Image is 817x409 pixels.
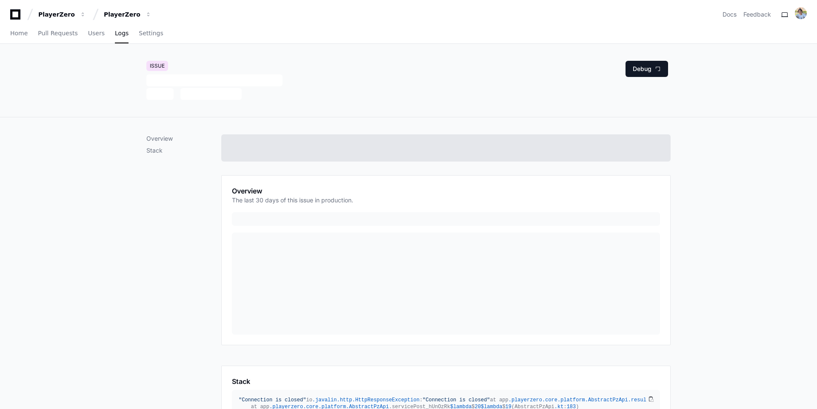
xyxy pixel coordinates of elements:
[38,24,77,43] a: Pull Requests
[35,7,89,22] button: PlayerZero
[626,61,668,77] button: Debug
[337,397,352,403] span: .http
[585,397,628,403] span: .AbstractPzApi
[146,61,168,71] div: Issue
[628,397,674,403] span: .result-0E7RQCE
[100,7,155,22] button: PlayerZero
[508,397,542,403] span: .playerzero
[10,31,28,36] span: Home
[232,376,250,386] h1: Stack
[88,31,105,36] span: Users
[10,24,28,43] a: Home
[146,134,221,143] p: Overview
[232,186,353,196] h1: Overview
[723,10,737,19] a: Docs
[88,24,105,43] a: Users
[232,196,353,204] p: The last 30 days of this issue in production.
[557,397,585,403] span: .platform
[239,397,306,403] span: "Connection is closed"
[104,10,140,19] div: PlayerZero
[115,31,129,36] span: Logs
[115,24,129,43] a: Logs
[795,7,807,19] img: avatar
[312,397,337,403] span: .javalin
[146,146,221,155] p: Stack
[352,397,419,403] span: .HttpResponseException
[232,376,660,386] app-pz-page-link-header: Stack
[139,31,163,36] span: Settings
[38,10,75,19] div: PlayerZero
[232,186,660,210] app-pz-page-link-header: Overview
[423,397,490,403] span: "Connection is closed"
[542,397,557,403] span: .core
[139,24,163,43] a: Settings
[38,31,77,36] span: Pull Requests
[743,10,771,19] button: Feedback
